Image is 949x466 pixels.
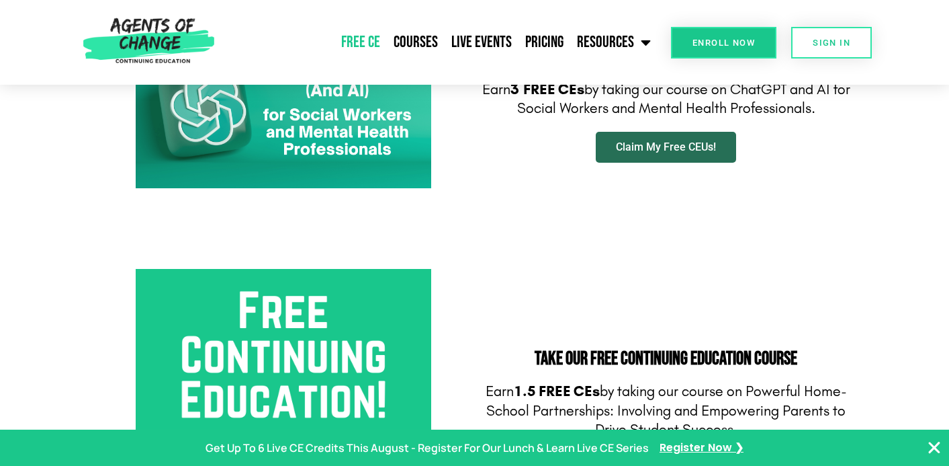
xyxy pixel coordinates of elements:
[671,27,776,59] a: Enroll Now
[926,440,942,456] button: Close Banner
[387,26,445,59] a: Courses
[514,383,600,400] b: 1.5 FREE CEs
[570,26,658,59] a: Resources
[616,142,716,153] span: Claim My Free CEUs!
[791,27,872,59] a: SIGN IN
[482,350,851,368] h2: Take Our FREE Continuing Education Course
[518,26,570,59] a: Pricing
[445,26,518,59] a: Live Events
[482,382,851,440] p: Earn by taking our course on Powerful Home-School Partnerships: Involving and Empowering Parents ...
[206,438,649,458] p: Get Up To 6 Live CE Credits This August - Register For Our Lunch & Learn Live CE Series
[692,38,755,47] span: Enroll Now
[510,81,584,98] b: 3 FREE CEs
[596,132,736,163] a: Claim My Free CEUs!
[334,26,387,59] a: Free CE
[220,26,658,59] nav: Menu
[482,80,851,118] p: Earn by taking our course on ChatGPT and AI for Social Workers and Mental Health Professionals.
[813,38,850,47] span: SIGN IN
[660,438,743,458] a: Register Now ❯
